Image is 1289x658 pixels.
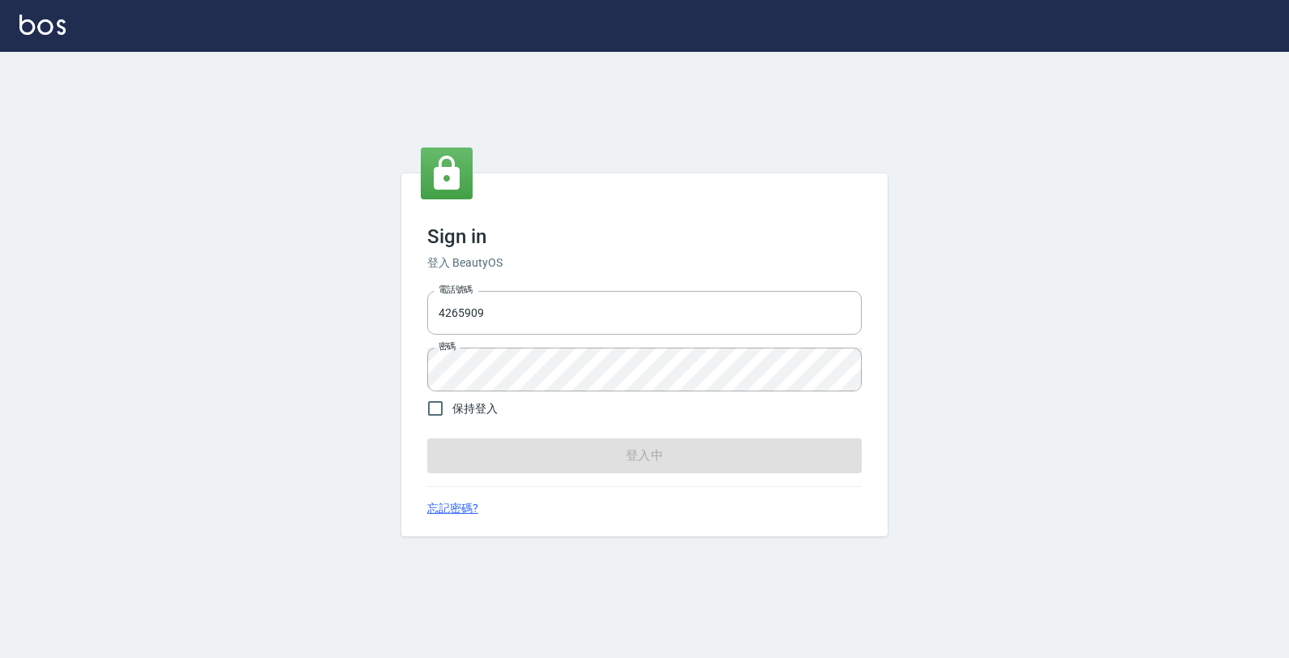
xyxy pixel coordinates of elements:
span: 保持登入 [452,400,498,417]
h6: 登入 BeautyOS [427,254,862,271]
label: 電話號碼 [439,284,473,296]
img: Logo [19,15,66,35]
label: 密碼 [439,340,456,352]
a: 忘記密碼? [427,500,478,517]
h3: Sign in [427,225,862,248]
